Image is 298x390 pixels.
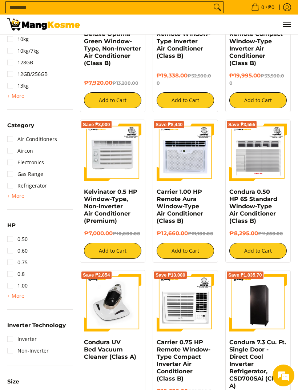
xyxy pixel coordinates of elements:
summary: Open [7,322,66,333]
a: 0.50 [7,233,28,245]
span: Size [7,379,19,384]
summary: Open [7,379,19,390]
a: Condura UV Bed Vacuum Cleaner (Class A) [84,339,136,360]
a: 128GB [7,57,33,68]
a: 1.00 [7,280,28,292]
a: 0.75 [7,257,28,268]
a: Condura 1.00 HP Remote Compact Window-Type Inverter Air Conditioner (Class B) [229,23,283,67]
a: Condura 1.00 HP Remote Window-Type Inverter Air Conditioner (Class B) [157,23,210,59]
h6: ₱7,000.00 [84,230,141,237]
summary: Open [7,292,24,300]
a: 10kg [7,33,29,45]
img: Carrier 0.75 HP Remote Window-Type Compact Inverter Air Conditioner (Class B) [157,274,214,331]
button: Add to Cart [157,92,214,108]
summary: Open [7,122,34,133]
span: Save ₱1,835.70 [228,273,262,277]
a: Kelvinator 0.5 HP Window-Type, Non-Inverter Air Conditioner (Premium) [84,188,137,224]
span: Save ₱2,854 [83,273,110,277]
span: Save ₱3,000 [83,122,110,127]
span: 0 [260,5,265,10]
img: Condura 7.3 Cu. Ft. Single Door - Direct Cool Inverter Refrigerator, CSD700SAi (Class A) [229,275,287,331]
a: Condura 7.3 Cu. Ft. Single Door - Direct Cool Inverter Refrigerator, CSD700SAi (Class A) [229,339,286,389]
span: + More [7,293,24,299]
h6: ₱8,295.00 [229,230,287,237]
a: Aircon [7,145,33,157]
span: Inverter Technology [7,322,66,328]
del: ₱10,000.00 [113,231,140,236]
img: All Products - Home Appliances Warehouse Sale l Mang Kosme [7,18,80,31]
summary: Open [7,92,24,100]
a: Carrier 0.5 HP Deluxe Optima Green Window-Type, Non-Inverter Air Conditioner (Class B) [84,23,141,67]
a: Refrigerator [7,180,47,192]
a: Inverter [7,333,37,345]
a: 12GB/256GB [7,68,48,80]
h6: ₱12,660.00 [157,230,214,237]
span: Save ₱3,555 [228,122,255,127]
summary: Open [7,222,16,233]
a: Carrier 1.00 HP Remote Aura Window-Type Air Conditioner (Class B) [157,188,203,224]
span: + More [7,93,24,99]
span: ₱0 [267,5,275,10]
a: 13kg [7,80,29,92]
a: Air Conditioners [7,133,57,145]
a: Gas Range [7,168,43,180]
nav: Main Menu [87,15,291,34]
del: ₱32,500.00 [157,73,211,86]
a: Electronics [7,157,44,168]
img: Carrier 1.00 HP Remote Aura Window-Type Air Conditioner (Class B) [157,124,214,181]
span: HP [7,222,16,228]
span: • [249,3,277,11]
h6: ₱19,338.00 [157,72,214,87]
a: Carrier 0.75 HP Remote Window-Type Compact Inverter Air Conditioner (Class B) [157,339,210,382]
img: Condura UV Bed Vacuum Cleaner (Class A) [84,274,141,331]
a: 10kg/7kg [7,45,39,57]
a: 0.8 [7,268,25,280]
a: Non-Inverter [7,345,49,357]
span: + More [7,193,24,199]
button: Add to Cart [229,243,287,259]
summary: Open [7,192,24,200]
span: Category [7,122,34,128]
h6: ₱7,920.00 [84,80,141,87]
button: Search [212,2,223,13]
a: 0.60 [7,245,28,257]
button: Add to Cart [229,92,287,108]
button: Add to Cart [157,243,214,259]
del: ₱33,500.00 [229,73,284,86]
h6: ₱19,995.00 [229,72,287,87]
a: Condura 0.50 HP 6S Standard Window-Type Air Conditioner (Class B) [229,188,277,224]
ul: Customer Navigation [87,15,291,34]
del: ₱11,850.00 [258,231,283,236]
del: ₱21,100.00 [188,231,213,236]
button: Add to Cart [84,243,141,259]
del: ₱13,200.00 [112,80,138,86]
button: Add to Cart [84,92,141,108]
button: Menu [282,15,291,34]
span: Save ₱13,080 [156,273,185,277]
span: Save ₱8,440 [156,122,183,127]
img: condura-wrac-6s-premium-mang-kosme [229,124,287,181]
img: Kelvinator 0.5 HP Window-Type, Non-Inverter Air Conditioner (Premium) [84,124,141,181]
